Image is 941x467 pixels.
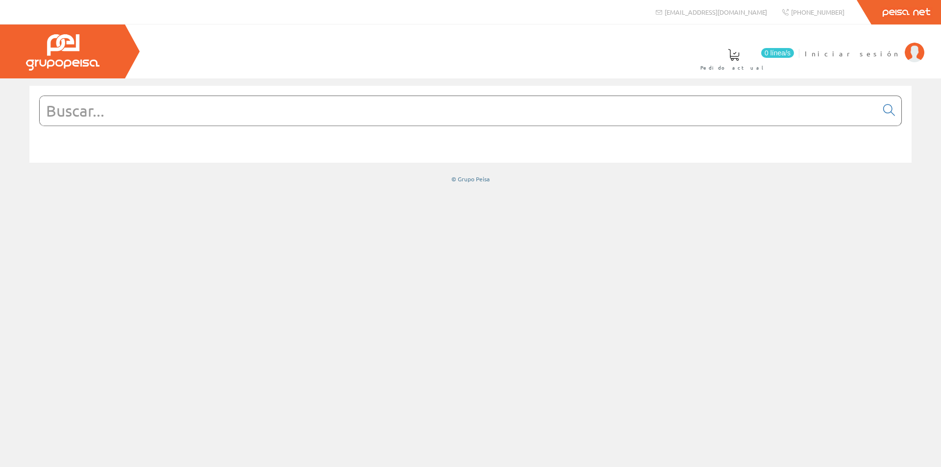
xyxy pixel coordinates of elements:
img: Grupo Peisa [26,34,99,71]
span: Pedido actual [700,63,767,73]
div: © Grupo Peisa [29,175,912,183]
a: Iniciar sesión [805,41,924,50]
span: [PHONE_NUMBER] [791,8,844,16]
span: 0 línea/s [761,48,794,58]
input: Buscar... [40,96,877,125]
span: Iniciar sesión [805,49,900,58]
span: [EMAIL_ADDRESS][DOMAIN_NAME] [665,8,767,16]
